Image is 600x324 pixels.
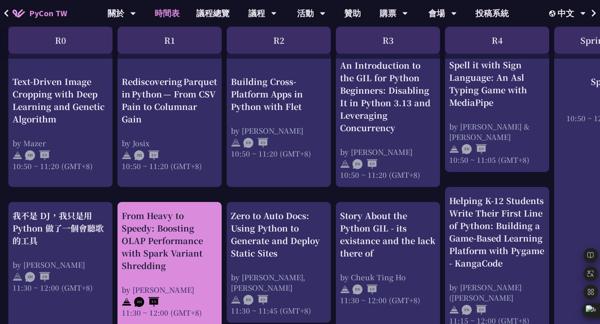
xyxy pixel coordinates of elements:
div: From Heavy to Speedy: Boosting OLAP Performance with Spark Variant Shredding [122,209,217,272]
div: 11:30 ~ 11:45 (GMT+8) [231,305,327,316]
img: ENEN.5a408d1.svg [352,284,377,294]
span: PyCon TW [29,7,67,20]
a: PyCon TW [4,3,75,24]
div: R4 [445,27,549,54]
a: Zero to Auto Docs: Using Python to Generate and Deploy Static Sites by [PERSON_NAME], [PERSON_NAM... [231,209,327,316]
div: by [PERSON_NAME] & [PERSON_NAME] [449,121,545,142]
a: Spell it with Sign Language: An Asl Typing Game with MediaPipe by [PERSON_NAME] & [PERSON_NAME] 1... [449,59,545,165]
div: by [PERSON_NAME] [12,259,108,270]
img: svg+xml;base64,PHN2ZyB4bWxucz0iaHR0cDovL3d3dy53My5vcmcvMjAwMC9zdmciIHdpZHRoPSIyNCIgaGVpZ2h0PSIyNC... [231,138,241,148]
div: 10:50 ~ 11:20 (GMT+8) [340,169,436,180]
img: ENEN.5a408d1.svg [243,295,268,305]
img: svg+xml;base64,PHN2ZyB4bWxucz0iaHR0cDovL3d3dy53My5vcmcvMjAwMC9zdmciIHdpZHRoPSIyNCIgaGVpZ2h0PSIyNC... [12,272,22,282]
div: by [PERSON_NAME] ([PERSON_NAME] [449,282,545,303]
img: ENEN.5a408d1.svg [352,159,377,169]
img: Home icon of PyCon TW 2025 [12,9,25,17]
img: svg+xml;base64,PHN2ZyB4bWxucz0iaHR0cDovL3d3dy53My5vcmcvMjAwMC9zdmciIHdpZHRoPSIyNCIgaGVpZ2h0PSIyNC... [12,150,22,160]
img: ENEN.5a408d1.svg [462,305,487,315]
img: svg+xml;base64,PHN2ZyB4bWxucz0iaHR0cDovL3d3dy53My5vcmcvMjAwMC9zdmciIHdpZHRoPSIyNCIgaGVpZ2h0PSIyNC... [122,150,132,160]
img: Locale Icon [549,10,557,17]
img: svg+xml;base64,PHN2ZyB4bWxucz0iaHR0cDovL3d3dy53My5vcmcvMjAwMC9zdmciIHdpZHRoPSIyNCIgaGVpZ2h0PSIyNC... [449,144,459,154]
div: Building Cross-Platform Apps in Python with Flet [231,75,327,112]
img: ENEN.5a408d1.svg [243,138,268,148]
div: by Mazer [12,137,108,148]
a: Rediscovering Parquet in Python — From CSV Pain to Columnar Gain by Josix 10:50 ~ 11:20 (GMT+8) [122,59,217,180]
div: R2 [227,27,331,54]
div: 11:30 ~ 12:00 (GMT+8) [12,282,108,293]
div: 11:30 ~ 12:00 (GMT+8) [122,307,217,318]
div: An Introduction to the GIL for Python Beginners: Disabling It in Python 3.13 and Leveraging Concu... [340,59,436,134]
div: R3 [336,27,440,54]
div: R1 [117,27,222,54]
a: An Introduction to the GIL for Python Beginners: Disabling It in Python 3.13 and Leveraging Concu... [340,59,436,180]
div: by [PERSON_NAME] [231,125,327,135]
img: ENEN.5a408d1.svg [462,144,487,154]
img: svg+xml;base64,PHN2ZyB4bWxucz0iaHR0cDovL3d3dy53My5vcmcvMjAwMC9zdmciIHdpZHRoPSIyNCIgaGVpZ2h0PSIyNC... [340,284,350,294]
div: by Cheuk Ting Ho [340,272,436,282]
img: ZHEN.371966e.svg [25,150,50,160]
div: R0 [8,27,112,54]
div: 10:50 ~ 11:20 (GMT+8) [231,148,327,158]
img: svg+xml;base64,PHN2ZyB4bWxucz0iaHR0cDovL3d3dy53My5vcmcvMjAwMC9zdmciIHdpZHRoPSIyNCIgaGVpZ2h0PSIyNC... [231,295,241,305]
div: by Josix [122,137,217,148]
div: by [PERSON_NAME] [340,147,436,157]
img: svg+xml;base64,PHN2ZyB4bWxucz0iaHR0cDovL3d3dy53My5vcmcvMjAwMC9zdmciIHdpZHRoPSIyNCIgaGVpZ2h0PSIyNC... [449,305,459,315]
div: Text-Driven Image Cropping with Deep Learning and Genetic Algorithm [12,75,108,125]
div: by [PERSON_NAME] [122,284,217,295]
div: Story About the Python GIL - its existance and the lack there of [340,209,436,259]
div: Rediscovering Parquet in Python — From CSV Pain to Columnar Gain [122,75,217,125]
div: 我不是 DJ，我只是用 Python 做了一個會聽歌的工具 [12,209,108,247]
div: Helping K-12 Students Write Their First Line of Python: Building a Game-Based Learning Platform w... [449,194,545,269]
img: svg+xml;base64,PHN2ZyB4bWxucz0iaHR0cDovL3d3dy53My5vcmcvMjAwMC9zdmciIHdpZHRoPSIyNCIgaGVpZ2h0PSIyNC... [340,159,350,169]
img: ZHEN.371966e.svg [134,297,159,307]
div: 10:50 ~ 11:05 (GMT+8) [449,155,545,165]
div: 10:50 ~ 11:20 (GMT+8) [122,160,217,171]
div: by [PERSON_NAME], [PERSON_NAME] [231,272,327,293]
img: svg+xml;base64,PHN2ZyB4bWxucz0iaHR0cDovL3d3dy53My5vcmcvMjAwMC9zdmciIHdpZHRoPSIyNCIgaGVpZ2h0PSIyNC... [122,297,132,307]
img: ZHEN.371966e.svg [134,150,159,160]
div: Zero to Auto Docs: Using Python to Generate and Deploy Static Sites [231,209,327,259]
div: 11:30 ~ 12:00 (GMT+8) [340,295,436,305]
a: Text-Driven Image Cropping with Deep Learning and Genetic Algorithm by Mazer 10:50 ~ 11:20 (GMT+8) [12,59,108,180]
a: Building Cross-Platform Apps in Python with Flet by [PERSON_NAME] 10:50 ~ 11:20 (GMT+8) [231,59,327,180]
div: 10:50 ~ 11:20 (GMT+8) [12,160,108,171]
div: Spell it with Sign Language: An Asl Typing Game with MediaPipe [449,59,545,109]
img: ZHZH.38617ef.svg [25,272,50,282]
